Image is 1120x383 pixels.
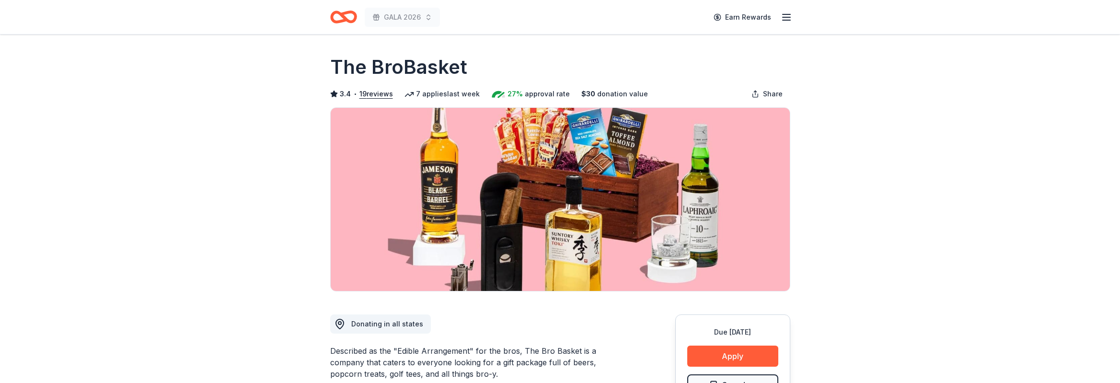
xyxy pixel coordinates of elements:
button: GALA 2026 [365,8,440,27]
div: Due [DATE] [687,326,778,338]
span: Donating in all states [351,320,423,328]
button: Share [744,84,790,104]
span: $ 30 [581,88,595,100]
span: 27% [508,88,523,100]
a: Home [330,6,357,28]
button: 19reviews [359,88,393,100]
img: Image for The BroBasket [331,108,790,291]
span: approval rate [525,88,570,100]
span: Share [763,88,783,100]
h1: The BroBasket [330,54,467,81]
span: 3.4 [340,88,351,100]
span: • [353,90,357,98]
a: Earn Rewards [708,9,777,26]
span: GALA 2026 [384,12,421,23]
div: Described as the "Edible Arrangement" for the bros, The Bro Basket is a company that caters to ev... [330,345,629,380]
span: donation value [597,88,648,100]
button: Apply [687,346,778,367]
div: 7 applies last week [404,88,480,100]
